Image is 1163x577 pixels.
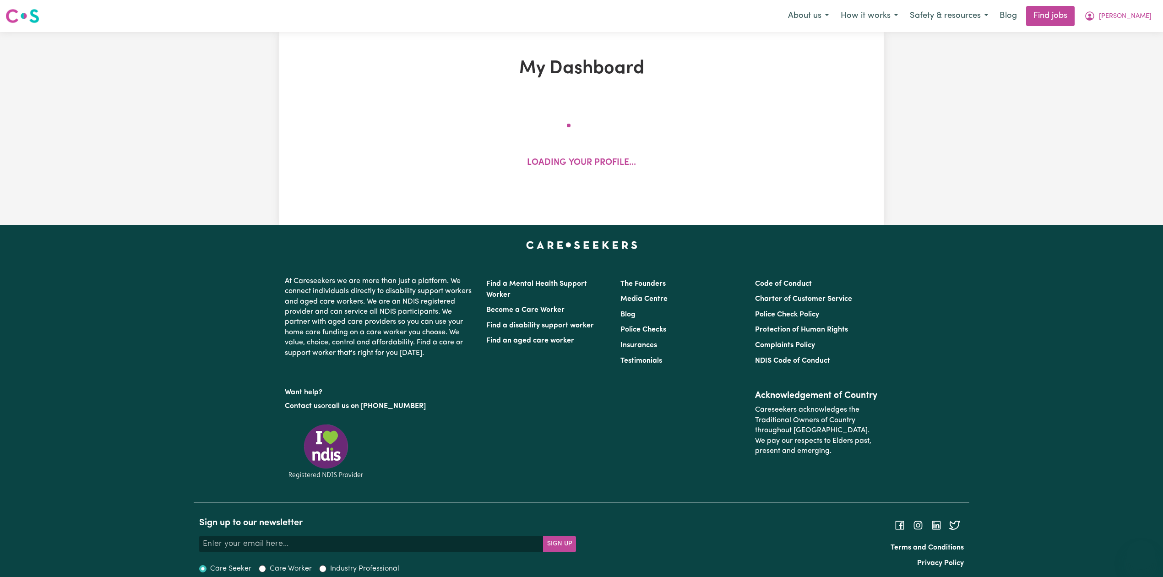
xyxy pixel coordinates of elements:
p: At Careseekers we are more than just a platform. We connect individuals directly to disability su... [285,272,475,362]
label: Care Seeker [210,563,251,574]
p: Want help? [285,384,475,397]
a: Contact us [285,403,321,410]
a: Charter of Customer Service [755,295,852,303]
label: Industry Professional [330,563,399,574]
button: About us [782,6,835,26]
img: Careseekers logo [5,8,39,24]
button: Subscribe [543,536,576,552]
a: Code of Conduct [755,280,812,288]
a: Become a Care Worker [486,306,565,314]
a: The Founders [620,280,666,288]
a: Careseekers home page [526,241,637,249]
a: Privacy Policy [917,560,964,567]
button: My Account [1078,6,1158,26]
button: How it works [835,6,904,26]
a: Blog [620,311,636,318]
h1: My Dashboard [386,58,777,80]
h2: Sign up to our newsletter [199,517,576,528]
a: Complaints Policy [755,342,815,349]
a: call us on [PHONE_NUMBER] [328,403,426,410]
h2: Acknowledgement of Country [755,390,878,401]
p: Careseekers acknowledges the Traditional Owners of Country throughout [GEOGRAPHIC_DATA]. We pay o... [755,401,878,460]
a: Find a Mental Health Support Worker [486,280,587,299]
p: or [285,397,475,415]
a: Follow Careseekers on LinkedIn [931,522,942,529]
a: Blog [994,6,1022,26]
a: Find jobs [1026,6,1075,26]
a: Terms and Conditions [891,544,964,551]
label: Care Worker [270,563,312,574]
a: Careseekers logo [5,5,39,27]
a: Insurances [620,342,657,349]
a: Police Check Policy [755,311,819,318]
a: Follow Careseekers on Facebook [894,522,905,529]
button: Safety & resources [904,6,994,26]
a: Follow Careseekers on Instagram [913,522,924,529]
iframe: Button to launch messaging window [1126,540,1156,570]
a: Find a disability support worker [486,322,594,329]
a: Find an aged care worker [486,337,574,344]
a: Follow Careseekers on Twitter [949,522,960,529]
a: Police Checks [620,326,666,333]
a: Media Centre [620,295,668,303]
a: NDIS Code of Conduct [755,357,830,365]
span: [PERSON_NAME] [1099,11,1152,22]
a: Testimonials [620,357,662,365]
input: Enter your email here... [199,536,543,552]
img: Registered NDIS provider [285,423,367,480]
p: Loading your profile... [527,157,636,170]
a: Protection of Human Rights [755,326,848,333]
